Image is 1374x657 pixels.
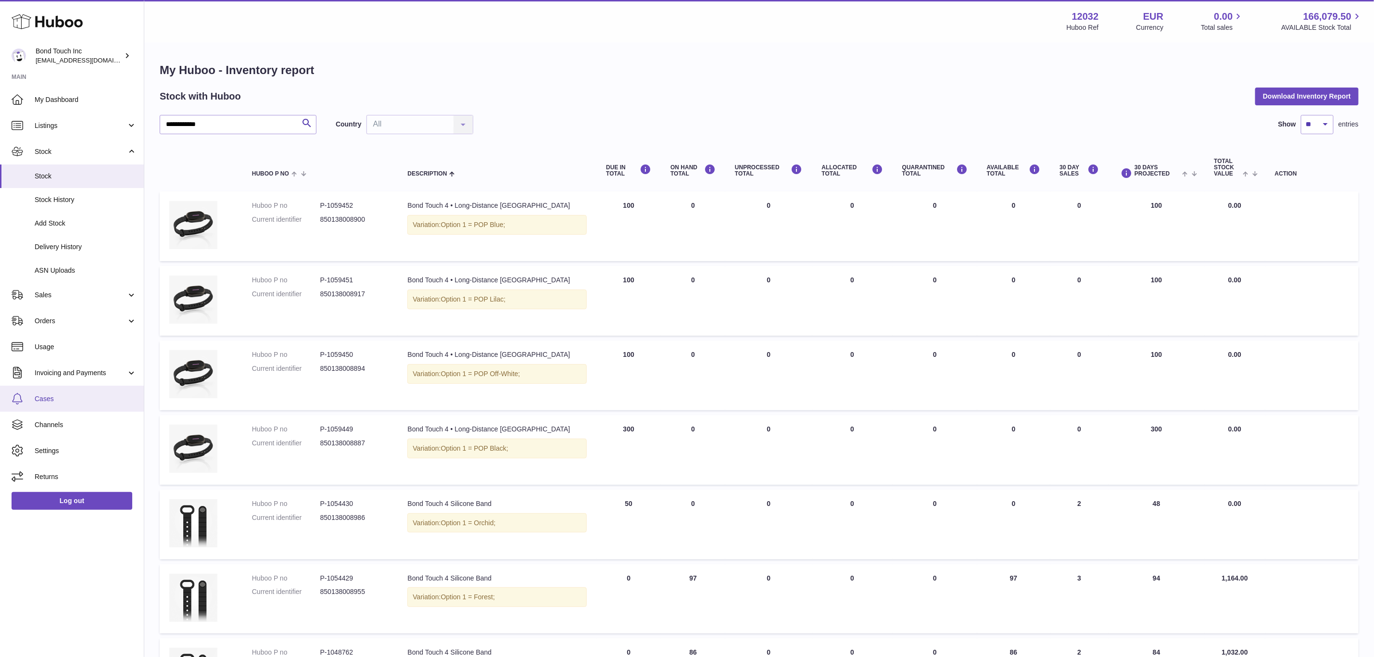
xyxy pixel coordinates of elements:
span: Stock History [35,195,137,204]
td: 0 [725,490,812,559]
div: QUARANTINED Total [902,164,968,177]
span: Option 1 = POP Blue; [441,221,505,228]
span: Listings [35,121,126,130]
dd: 850138008894 [320,364,389,373]
dd: 850138008955 [320,587,389,596]
span: 0.00 [1228,276,1241,284]
img: logistics@bond-touch.com [12,49,26,63]
span: 1,032.00 [1222,648,1248,656]
td: 0 [661,191,725,261]
td: 300 [596,415,661,485]
label: Show [1278,120,1296,129]
td: 0 [1050,191,1109,261]
td: 0 [977,266,1050,336]
button: Download Inventory Report [1255,88,1359,105]
td: 0 [812,415,893,485]
img: product image [169,276,217,324]
div: Variation: [407,215,587,235]
dt: Current identifier [252,215,320,224]
td: 0 [725,564,812,634]
span: 0 [933,574,937,582]
span: Orders [35,316,126,326]
dd: P-1059450 [320,350,389,359]
td: 0 [661,341,725,410]
td: 0 [725,266,812,336]
span: Option 1 = POP Lilac; [441,295,506,303]
span: Stock [35,172,137,181]
dd: P-1059449 [320,425,389,434]
span: 0 [933,500,937,507]
span: Total stock value [1214,158,1241,177]
h2: Stock with Huboo [160,90,241,103]
td: 0 [977,490,1050,559]
td: 300 [1109,415,1204,485]
img: product image [169,499,217,547]
img: product image [169,425,217,473]
img: product image [169,350,217,398]
div: DUE IN TOTAL [606,164,651,177]
div: Bond Touch 4 Silicone Band [407,499,587,508]
span: 0 [933,276,937,284]
span: Sales [35,291,126,300]
strong: EUR [1143,10,1163,23]
span: [EMAIL_ADDRESS][DOMAIN_NAME] [36,56,141,64]
dt: Current identifier [252,587,320,596]
div: Huboo Ref [1067,23,1099,32]
dd: 850138008887 [320,439,389,448]
span: Total sales [1201,23,1244,32]
dd: P-1054429 [320,574,389,583]
img: product image [169,201,217,249]
dt: Huboo P no [252,201,320,210]
span: 0 [933,351,937,358]
span: Option 1 = POP Black; [441,444,508,452]
div: Variation: [407,439,587,458]
div: Action [1275,171,1349,177]
div: Variation: [407,290,587,309]
td: 100 [596,191,661,261]
span: Add Stock [35,219,137,228]
dd: P-1054430 [320,499,389,508]
strong: 12032 [1072,10,1099,23]
span: 0 [933,648,937,656]
label: Country [336,120,362,129]
span: Stock [35,147,126,156]
h1: My Huboo - Inventory report [160,63,1359,78]
td: 3 [1050,564,1109,634]
a: Log out [12,492,132,509]
td: 100 [1109,191,1204,261]
span: My Dashboard [35,95,137,104]
dt: Huboo P no [252,574,320,583]
td: 50 [596,490,661,559]
span: 0.00 [1228,500,1241,507]
div: UNPROCESSED Total [735,164,802,177]
td: 0 [725,191,812,261]
span: ASN Uploads [35,266,137,275]
dd: 850138008986 [320,513,389,522]
td: 94 [1109,564,1204,634]
td: 0 [812,490,893,559]
span: Delivery History [35,242,137,252]
td: 0 [596,564,661,634]
span: Returns [35,472,137,481]
img: product image [169,574,217,622]
td: 0 [661,266,725,336]
td: 0 [661,490,725,559]
td: 100 [1109,341,1204,410]
span: Cases [35,394,137,404]
td: 0 [812,191,893,261]
span: Invoicing and Payments [35,368,126,378]
dt: Current identifier [252,513,320,522]
td: 100 [1109,266,1204,336]
td: 0 [977,341,1050,410]
td: 48 [1109,490,1204,559]
span: 0.00 [1228,425,1241,433]
td: 2 [1050,490,1109,559]
td: 0 [812,266,893,336]
div: Variation: [407,513,587,533]
div: Bond Touch Inc [36,47,122,65]
div: Currency [1136,23,1164,32]
div: ON HAND Total [670,164,716,177]
dt: Huboo P no [252,276,320,285]
span: Settings [35,446,137,455]
td: 0 [1050,415,1109,485]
